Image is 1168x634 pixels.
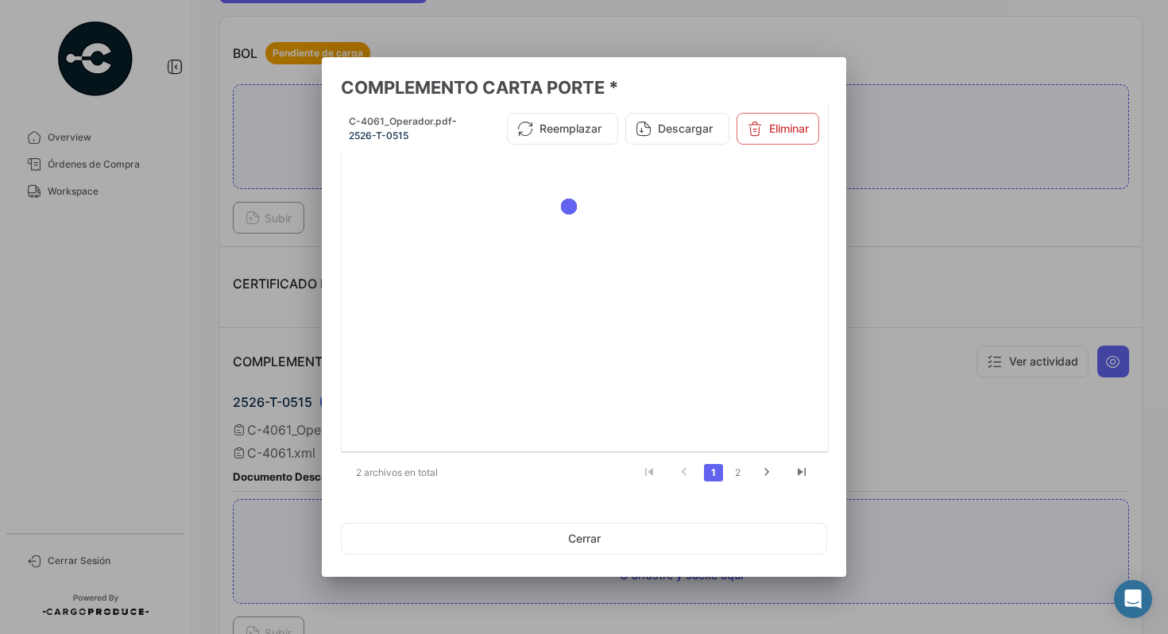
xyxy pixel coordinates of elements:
[752,464,782,481] a: go to next page
[341,453,472,493] div: 2 archivos en total
[1114,580,1152,618] div: Abrir Intercom Messenger
[787,464,817,481] a: go to last page
[341,523,827,555] button: Cerrar
[704,464,723,481] a: 1
[634,464,664,481] a: go to first page
[507,113,618,145] button: Reemplazar
[625,113,729,145] button: Descargar
[341,76,827,99] h3: COMPLEMENTO CARTA PORTE *
[349,115,452,127] span: C-4061_Operador.pdf
[737,113,819,145] button: Eliminar
[725,459,749,486] li: page 2
[728,464,747,481] a: 2
[702,459,725,486] li: page 1
[669,464,699,481] a: go to previous page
